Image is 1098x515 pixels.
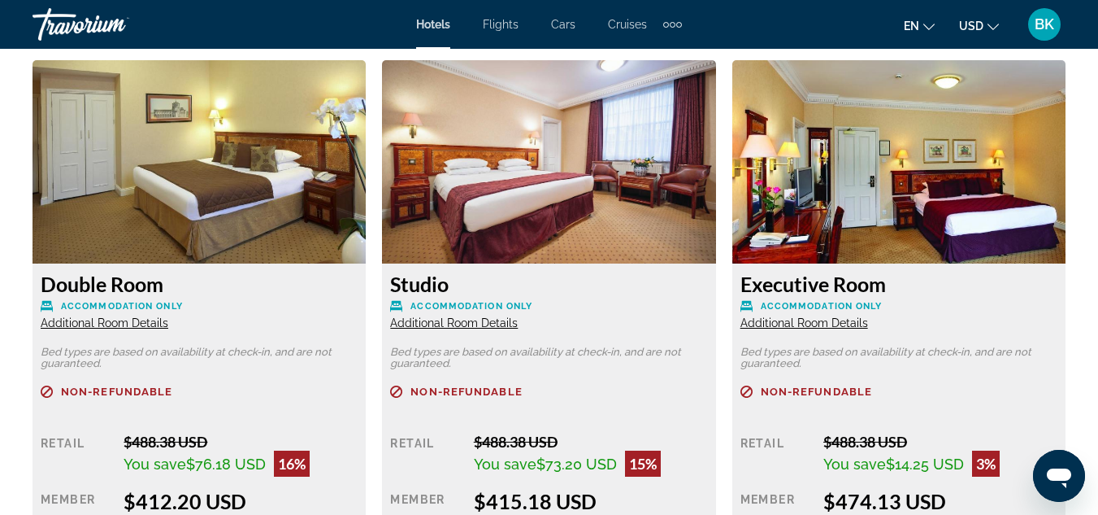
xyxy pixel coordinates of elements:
span: $73.20 USD [536,456,617,473]
span: Accommodation Only [761,301,883,312]
span: You save [823,456,886,473]
h3: Studio [390,272,707,296]
div: Retail [740,433,811,477]
span: Accommodation Only [410,301,532,312]
div: $488.38 USD [124,433,358,451]
a: Cars [551,18,575,31]
button: Change currency [959,14,999,37]
h3: Double Room [41,272,358,296]
iframe: Button to launch messaging window [1033,450,1085,502]
span: You save [474,456,536,473]
img: 07f5fa9e-63b0-4ba9-ab3a-4d42e6197f1b.jpeg [732,60,1065,264]
div: $488.38 USD [474,433,708,451]
a: Cruises [608,18,647,31]
span: Additional Room Details [390,316,518,330]
a: Travorium [33,3,195,46]
span: BK [1035,16,1054,33]
div: Retail [390,433,461,477]
span: Accommodation Only [61,301,183,312]
span: Non-refundable [410,386,522,397]
div: 16% [274,451,310,477]
span: You save [124,456,186,473]
img: 3fbd9068-284d-4d8a-9ed5-b9ec2b70453a.jpeg [33,60,366,264]
div: $488.38 USD [823,433,1057,451]
div: $474.13 USD [823,489,1057,513]
span: Non-refundable [761,386,872,397]
span: $14.25 USD [886,456,964,473]
span: $76.18 USD [186,456,266,473]
a: Hotels [416,18,450,31]
p: Bed types are based on availability at check-in, and are not guaranteed. [740,347,1057,369]
img: 35e1bb3b-688d-4e31-8cc1-2731f82a4246.jpeg [382,60,715,264]
span: en [904,20,919,33]
div: $415.18 USD [474,489,708,513]
p: Bed types are based on availability at check-in, and are not guaranteed. [41,347,358,369]
span: Non-refundable [61,386,172,397]
div: Retail [41,433,111,477]
div: $412.20 USD [124,489,358,513]
div: 15% [625,451,661,477]
button: Change language [904,14,935,37]
span: Additional Room Details [41,316,168,330]
span: USD [959,20,983,33]
p: Bed types are based on availability at check-in, and are not guaranteed. [390,347,707,369]
h3: Executive Room [740,272,1057,296]
a: Flights [483,18,519,31]
button: User Menu [1023,7,1065,41]
button: Extra navigation items [663,11,682,37]
div: 3% [972,451,1000,477]
span: Additional Room Details [740,316,868,330]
